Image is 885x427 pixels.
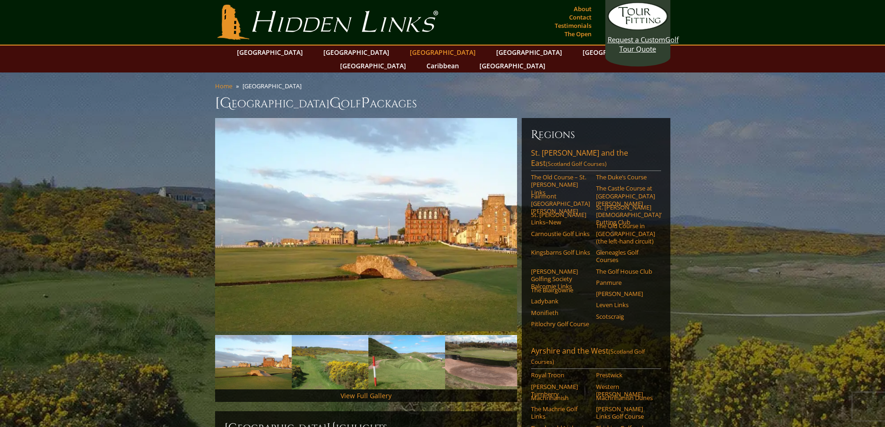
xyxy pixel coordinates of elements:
a: [PERSON_NAME] [596,290,655,297]
a: The Old Course in [GEOGRAPHIC_DATA] (the left-hand circuit) [596,222,655,245]
a: Western [PERSON_NAME] [596,383,655,398]
a: [PERSON_NAME] Golfing Society Balcomie Links [531,268,590,290]
a: Leven Links [596,301,655,309]
a: Ayrshire and the West(Scotland Golf Courses) [531,346,661,369]
a: The Blairgowrie [531,286,590,294]
a: Request a CustomGolf Tour Quote [608,2,668,53]
a: The Machrie Golf Links [531,405,590,420]
li: [GEOGRAPHIC_DATA] [243,82,305,90]
a: Contact [567,11,594,24]
a: [GEOGRAPHIC_DATA] [335,59,411,72]
a: About [571,2,594,15]
a: [GEOGRAPHIC_DATA] [232,46,308,59]
a: St. [PERSON_NAME] Links–New [531,211,590,226]
a: Machrihanish [531,394,590,401]
a: [GEOGRAPHIC_DATA] [319,46,394,59]
a: Caribbean [422,59,464,72]
a: The Golf House Club [596,268,655,275]
a: [GEOGRAPHIC_DATA] [475,59,550,72]
a: Machrihanish Dunes [596,394,655,401]
span: P [361,94,370,112]
a: Carnoustie Golf Links [531,230,590,237]
span: Request a Custom [608,35,665,44]
a: [GEOGRAPHIC_DATA] [405,46,480,59]
span: (Scotland Golf Courses) [531,348,645,366]
a: Fairmont [GEOGRAPHIC_DATA][PERSON_NAME] [531,192,590,215]
a: Ladybank [531,297,590,305]
a: Panmure [596,279,655,286]
a: The Old Course – St. [PERSON_NAME] Links [531,173,590,196]
a: The Open [562,27,594,40]
a: Home [215,82,232,90]
a: St. [PERSON_NAME] and the East(Scotland Golf Courses) [531,148,661,171]
a: Kingsbarns Golf Links [531,249,590,256]
a: [PERSON_NAME] Links Golf Course [596,405,655,420]
h6: Regions [531,127,661,142]
a: Royal Troon [531,371,590,379]
a: [PERSON_NAME] Turnberry [531,383,590,398]
a: St. [PERSON_NAME] [DEMOGRAPHIC_DATA]’ Putting Club [596,204,655,226]
a: The Castle Course at [GEOGRAPHIC_DATA][PERSON_NAME] [596,184,655,207]
a: View Full Gallery [341,391,392,400]
span: G [329,94,341,112]
a: Scotscraig [596,313,655,320]
a: [GEOGRAPHIC_DATA] [578,46,653,59]
a: The Duke’s Course [596,173,655,181]
h1: [GEOGRAPHIC_DATA] olf ackages [215,94,670,112]
a: [GEOGRAPHIC_DATA] [492,46,567,59]
a: Gleneagles Golf Courses [596,249,655,264]
a: Prestwick [596,371,655,379]
a: Testimonials [552,19,594,32]
span: (Scotland Golf Courses) [546,160,607,168]
a: Pitlochry Golf Course [531,320,590,328]
a: Monifieth [531,309,590,316]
